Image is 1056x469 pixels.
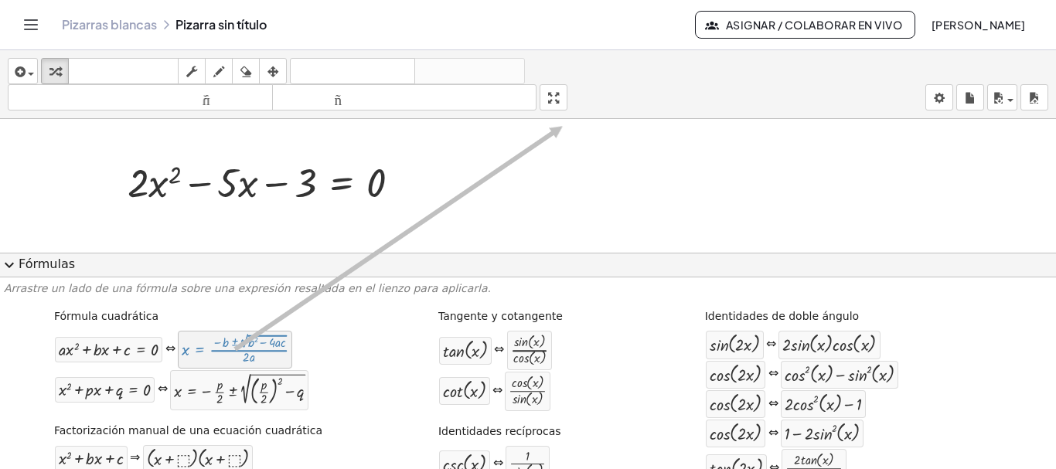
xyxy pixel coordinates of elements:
font: Fórmula cuadrática [54,310,158,322]
font: ⇔ [494,340,504,359]
button: tamaño_del_formato [272,84,537,110]
font: Fórmulas [19,257,75,271]
button: tamaño_del_formato [8,84,273,110]
font: ⇔ [768,394,778,413]
font: Identidades recíprocas [438,425,561,437]
button: teclado [68,58,179,84]
font: ⇔ [768,364,778,383]
button: [PERSON_NAME] [918,11,1037,39]
font: rehacer [418,64,521,79]
font: Tangente y cotangente [438,310,563,322]
font: ⇔ [768,423,778,443]
font: Pizarras blancas [62,16,157,32]
font: [PERSON_NAME] [932,18,1025,32]
font: ⇔ [766,335,776,354]
font: ⇔ [492,381,502,400]
a: Pizarras blancas [62,17,157,32]
font: ⇔ [165,339,175,359]
button: deshacer [290,58,415,84]
button: Cambiar navegación [19,12,43,37]
font: tamaño_del_formato [12,90,269,105]
font: tamaño_del_formato [276,90,533,105]
font: deshacer [294,64,411,79]
font: Factorización manual de una ecuación cuadrática [54,424,322,437]
button: rehacer [414,58,525,84]
font: ⇒ [130,448,140,467]
font: ⇔ [158,379,168,399]
font: Arrastre un lado de una fórmula sobre una expresión resaltada en el lienzo para aplicarla. [4,282,491,294]
font: teclado [72,64,175,79]
font: Identidades de doble ángulo [705,310,860,322]
font: Asignar / Colaborar en vivo [726,18,902,32]
button: Asignar / Colaborar en vivo [695,11,915,39]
